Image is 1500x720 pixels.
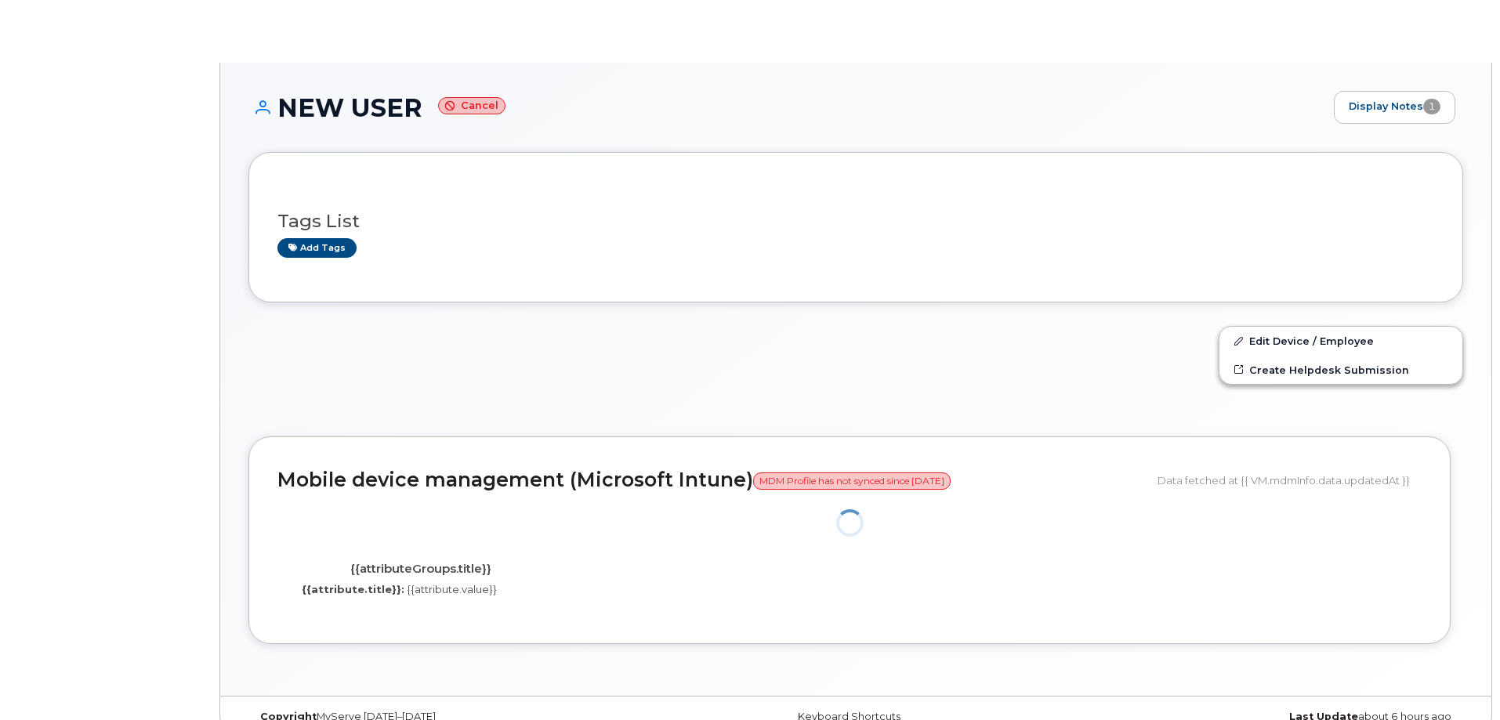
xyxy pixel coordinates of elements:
[1334,91,1455,124] a: Display Notes1
[277,238,357,258] a: Add tags
[753,472,951,490] span: MDM Profile has not synced since [DATE]
[438,97,505,115] small: Cancel
[277,469,1146,491] h2: Mobile device management (Microsoft Intune)
[1423,99,1440,114] span: 1
[1219,327,1462,355] a: Edit Device / Employee
[302,582,404,597] label: {{attribute.title}}:
[1219,356,1462,384] a: Create Helpdesk Submission
[1158,465,1422,495] div: Data fetched at {{ VM.mdmInfo.data.updatedAt }}
[407,583,497,595] span: {{attribute.value}}
[248,94,1326,121] h1: NEW USER
[289,563,552,576] h4: {{attributeGroups.title}}
[277,212,1434,231] h3: Tags List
